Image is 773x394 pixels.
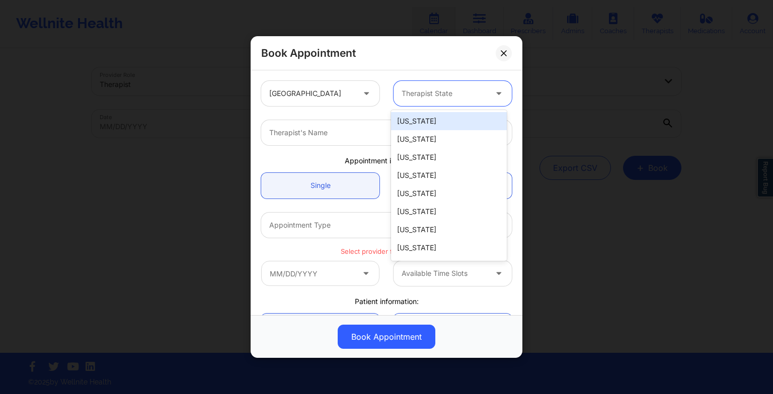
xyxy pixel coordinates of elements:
div: Patient information: [254,297,519,307]
div: [US_STATE] [391,130,507,148]
div: [US_STATE] [391,221,507,239]
div: [US_STATE][GEOGRAPHIC_DATA] [391,257,507,285]
div: [US_STATE] [391,112,507,130]
div: [US_STATE] [391,239,507,257]
input: MM/DD/YYYY [261,261,379,286]
h2: Book Appointment [261,46,356,60]
button: Book Appointment [338,325,435,349]
a: Single [261,173,379,199]
a: Not Registered Patient [394,314,512,339]
p: Select provider for availability [261,247,512,256]
div: [US_STATE] [391,184,507,203]
div: [US_STATE] [391,203,507,221]
div: [US_STATE] [391,148,507,166]
div: Appointment information: [254,156,519,166]
div: [GEOGRAPHIC_DATA] [269,81,354,106]
a: Registered Patient [261,314,379,339]
div: [US_STATE] [391,166,507,184]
